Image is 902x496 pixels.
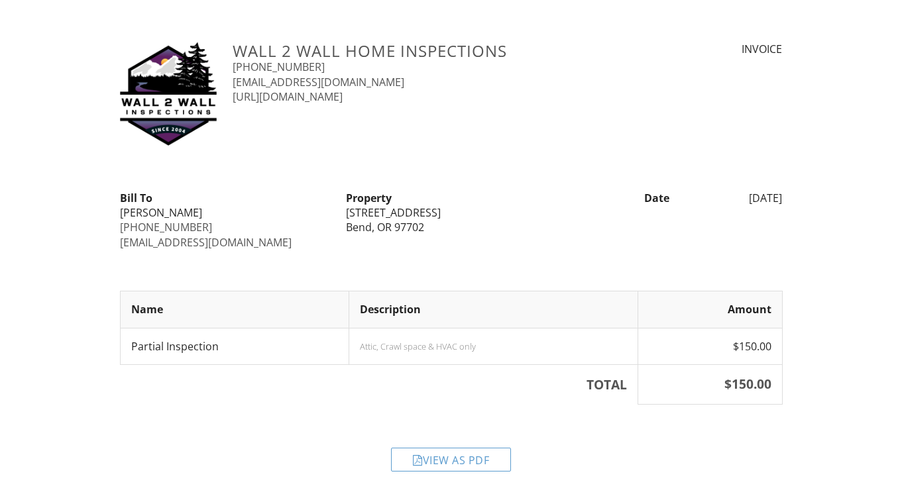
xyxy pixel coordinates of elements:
div: [DATE] [677,191,791,205]
div: View as PDF [391,448,511,471]
a: [EMAIL_ADDRESS][DOMAIN_NAME] [233,75,404,89]
a: [PHONE_NUMBER] [120,220,212,234]
strong: Bill To [120,191,152,205]
th: TOTAL [120,365,638,405]
div: Bend, OR 97702 [346,220,556,234]
th: Name [120,291,349,328]
div: Date [564,191,677,205]
a: View as PDF [391,456,511,471]
div: INVOICE [628,42,782,56]
a: [PHONE_NUMBER] [233,60,325,74]
div: [PERSON_NAME] [120,205,330,220]
th: Description [349,291,638,328]
div: [STREET_ADDRESS] [346,205,556,220]
a: [EMAIL_ADDRESS][DOMAIN_NAME] [120,235,292,250]
a: [URL][DOMAIN_NAME] [233,89,343,104]
th: $150.00 [638,365,782,405]
th: Amount [638,291,782,328]
strong: Property [346,191,392,205]
img: fulllogo_nobuffer.jpg [120,42,217,146]
div: Attic, Crawl space & HVAC only [360,341,627,352]
td: $150.00 [638,328,782,364]
h3: Wall 2 Wall Home Inspections [233,42,612,60]
td: Partial Inspection [120,328,349,364]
